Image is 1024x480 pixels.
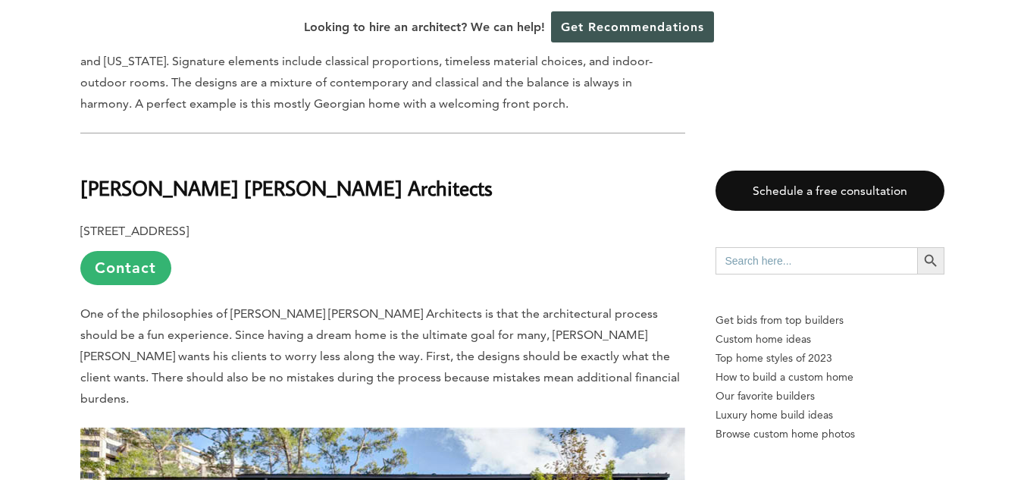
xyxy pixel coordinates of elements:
span: One of the philosophies of [PERSON_NAME] [PERSON_NAME] Architects is that the architectural proce... [80,306,680,406]
a: Browse custom home photos [716,425,944,444]
svg: Search [922,253,939,269]
a: Schedule a free consultation [716,171,944,211]
p: Get bids from top builders [716,311,944,330]
b: [STREET_ADDRESS] [80,224,189,238]
a: Top home styles of 2023 [716,349,944,368]
a: Custom home ideas [716,330,944,349]
p: The firm has worked on a variety of residential projects across seven states including [US_STATE]... [80,30,685,115]
iframe: Drift Widget Chat Controller [733,371,1006,462]
a: How to build a custom home [716,368,944,387]
a: Our favorite builders [716,387,944,406]
a: Get Recommendations [551,11,714,42]
a: Contact [80,251,171,285]
b: [PERSON_NAME] [PERSON_NAME] Architects [80,174,493,201]
a: Luxury home build ideas [716,406,944,425]
input: Search here... [716,247,917,275]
